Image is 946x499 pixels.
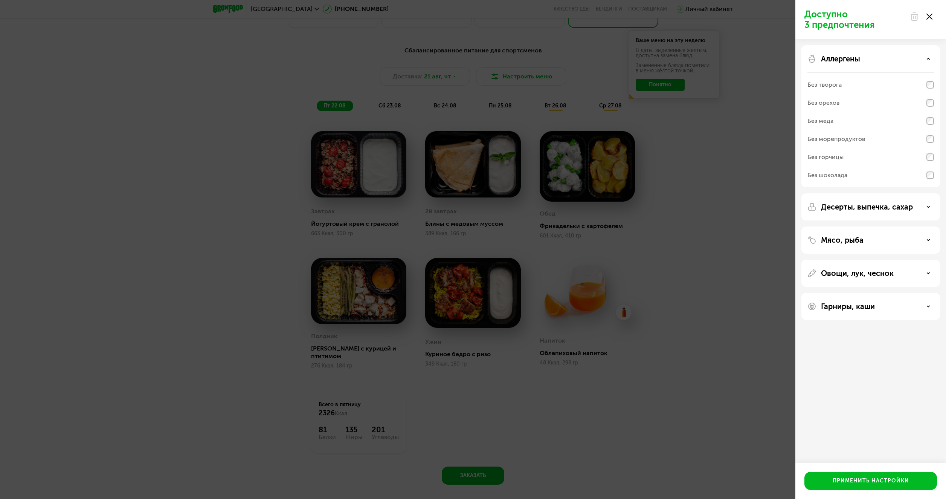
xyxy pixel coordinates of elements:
[807,171,847,180] div: Без шоколада
[833,477,909,485] div: Применить настройки
[804,9,905,30] p: Доступно 3 предпочтения
[821,269,894,278] p: Овощи, лук, чеснок
[821,54,860,63] p: Аллергены
[807,80,842,89] div: Без творога
[807,135,865,144] div: Без морепродуктов
[807,153,844,162] div: Без горчицы
[821,202,913,211] p: Десерты, выпечка, сахар
[804,472,937,490] button: Применить настройки
[821,236,864,245] p: Мясо, рыба
[807,98,839,107] div: Без орехов
[821,302,875,311] p: Гарниры, каши
[807,116,833,126] div: Без меда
